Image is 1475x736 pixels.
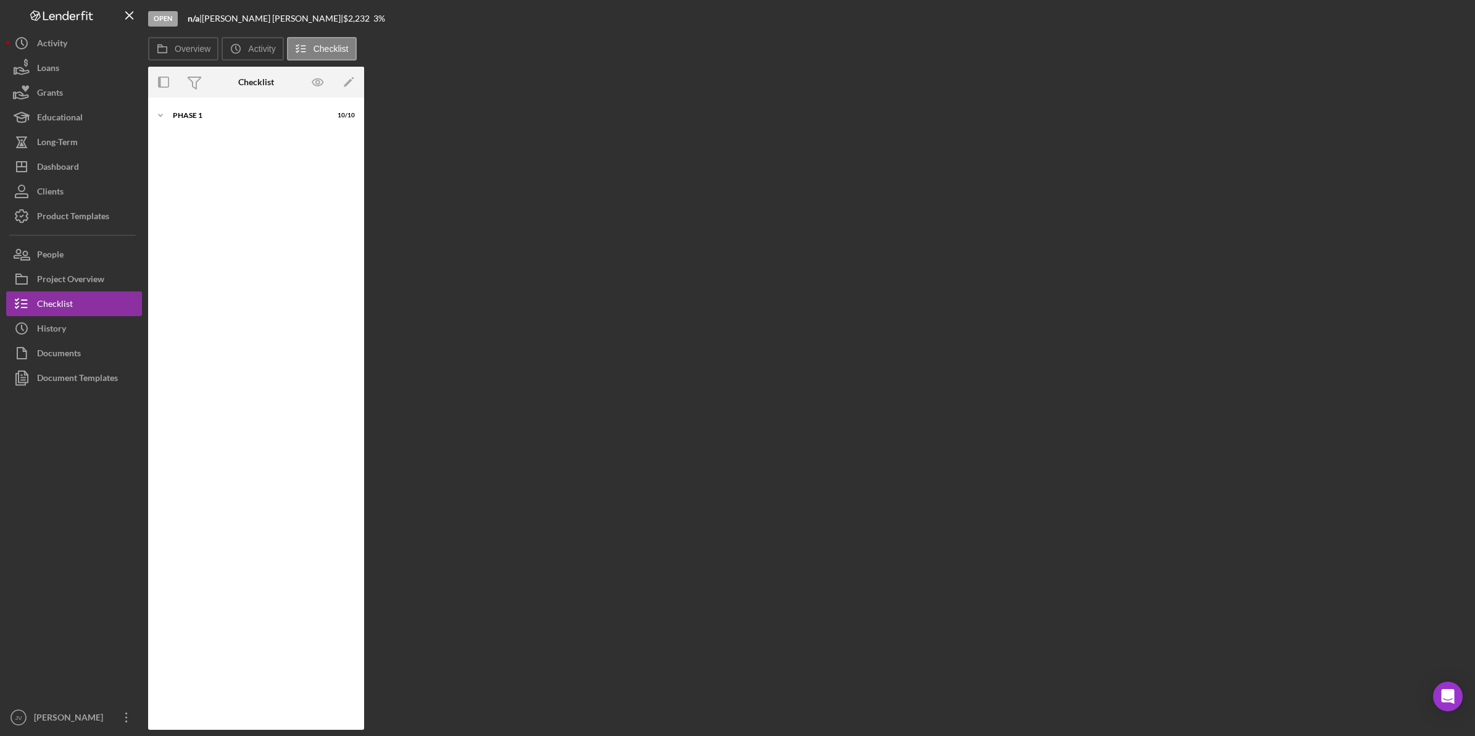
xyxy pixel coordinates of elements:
button: History [6,316,142,341]
div: Open Intercom Messenger [1433,682,1463,711]
div: | [188,14,202,23]
label: Overview [175,44,210,54]
div: Dashboard [37,154,79,182]
div: Product Templates [37,204,109,232]
div: Grants [37,80,63,108]
label: Activity [248,44,275,54]
div: Activity [37,31,67,59]
text: JV [15,714,22,721]
div: Checklist [238,77,274,87]
div: [PERSON_NAME] [PERSON_NAME] | [202,14,343,23]
button: Activity [6,31,142,56]
div: 10 / 10 [333,112,355,119]
button: Documents [6,341,142,366]
button: Loans [6,56,142,80]
div: Loans [37,56,59,83]
button: Grants [6,80,142,105]
div: Long-Term [37,130,78,157]
div: History [37,316,66,344]
span: $2,232 [343,13,370,23]
div: People [37,242,64,270]
button: Dashboard [6,154,142,179]
div: Clients [37,179,64,207]
button: Activity [222,37,283,61]
button: Document Templates [6,366,142,390]
button: JV[PERSON_NAME] [6,705,142,730]
button: Long-Term [6,130,142,154]
div: 3 % [373,14,385,23]
button: Overview [148,37,218,61]
button: Product Templates [6,204,142,228]
button: Clients [6,179,142,204]
div: Documents [37,341,81,369]
div: Document Templates [37,366,118,393]
b: n/a [188,13,199,23]
div: Project Overview [37,267,104,295]
button: People [6,242,142,267]
button: Educational [6,105,142,130]
div: Checklist [37,291,73,319]
div: [PERSON_NAME] [31,705,111,733]
button: Checklist [287,37,357,61]
div: Open [148,11,178,27]
label: Checklist [314,44,349,54]
div: Phase 1 [173,112,324,119]
div: Educational [37,105,83,133]
button: Checklist [6,291,142,316]
button: Project Overview [6,267,142,291]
